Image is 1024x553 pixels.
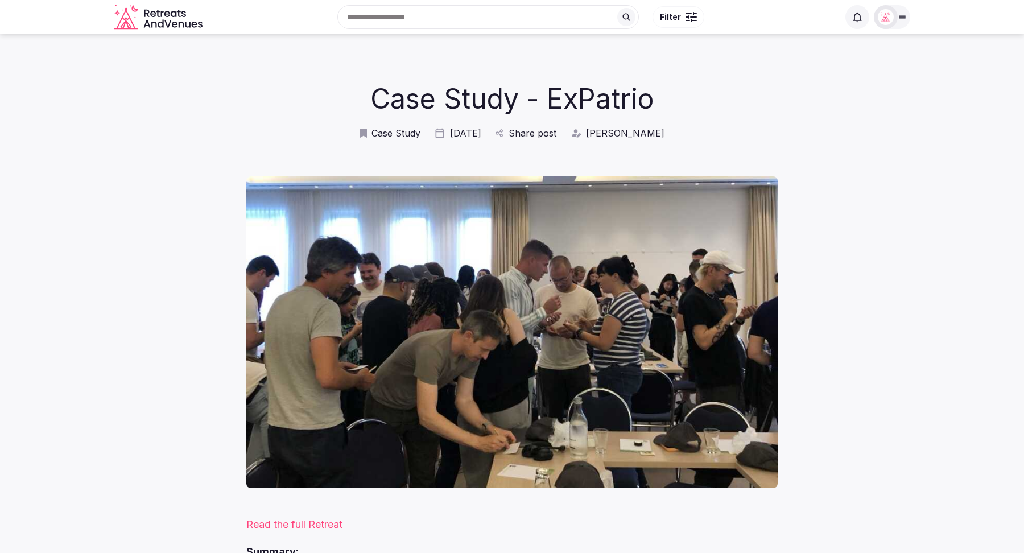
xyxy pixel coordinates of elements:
[246,518,342,530] a: Read the full Retreat
[653,6,704,28] button: Filter
[371,127,420,139] span: Case Study
[509,127,556,139] span: Share post
[360,127,420,139] a: Case Study
[114,5,205,30] svg: Retreats and Venues company logo
[878,9,894,25] img: Matt Grant Oakes
[114,5,205,30] a: Visit the homepage
[586,127,664,139] span: [PERSON_NAME]
[246,176,777,489] img: Case Study - ExPatrio
[660,11,681,23] span: Filter
[570,127,664,139] a: [PERSON_NAME]
[280,80,745,118] h1: Case Study - ExPatrio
